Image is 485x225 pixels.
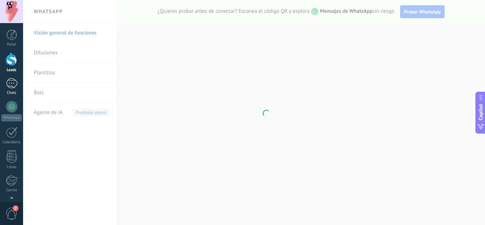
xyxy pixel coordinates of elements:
div: Correo [1,188,22,193]
div: Calendario [1,140,22,145]
div: WhatsApp [1,114,22,121]
div: Listas [1,165,22,170]
div: Panel [1,42,22,47]
span: 2 [13,205,18,211]
span: Copilot [477,104,484,120]
div: Chats [1,91,22,95]
div: Leads [1,68,22,73]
